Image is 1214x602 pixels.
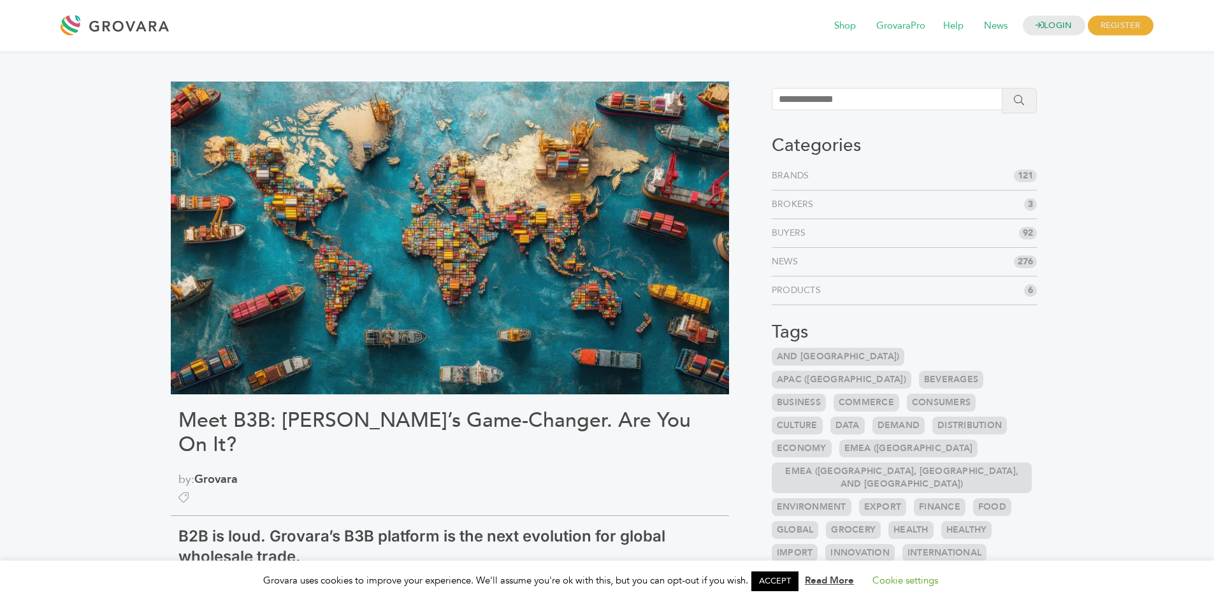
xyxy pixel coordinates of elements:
a: International [902,544,986,562]
h1: Meet B3B: [PERSON_NAME]’s Game-Changer. Are You On It? [178,408,721,457]
h2: B2B is loud. Grovara’s B3B platform is the next evolution for global wholesale trade. [178,526,721,567]
a: Distribution [932,417,1007,434]
a: Consumers [907,394,976,412]
a: and [GEOGRAPHIC_DATA]) [772,348,905,366]
span: GrovaraPro [867,14,934,38]
a: Beverages [919,371,983,389]
h3: Tags [772,322,1037,343]
a: EMEA ([GEOGRAPHIC_DATA], [GEOGRAPHIC_DATA], and [GEOGRAPHIC_DATA]) [772,462,1032,493]
h3: Categories [772,135,1037,157]
span: 121 [1014,169,1037,182]
span: by: [178,471,721,488]
a: Innovation [825,544,895,562]
a: Data [830,417,865,434]
a: Demand [872,417,925,434]
a: News [772,255,803,268]
span: Shop [825,14,865,38]
a: Brokers [772,198,819,211]
a: EMEA ([GEOGRAPHIC_DATA] [839,440,978,457]
a: Food [973,498,1011,516]
span: 6 [1024,284,1037,297]
span: News [975,14,1016,38]
a: ACCEPT [751,571,798,591]
span: 276 [1014,255,1037,268]
a: News [975,19,1016,33]
a: Cookie settings [872,574,938,587]
a: Import [772,544,818,562]
span: 92 [1019,227,1037,240]
a: Help [934,19,972,33]
a: Brands [772,169,814,182]
a: Health [888,521,934,539]
a: Read More [805,574,854,587]
span: REGISTER [1088,16,1153,36]
a: Grovara [194,471,238,487]
a: Economy [772,440,832,457]
a: Business [772,394,826,412]
a: Environment [772,498,851,516]
a: Commerce [834,394,899,412]
a: GrovaraPro [867,19,934,33]
a: Healthy [941,521,992,539]
a: Export [859,498,907,516]
a: LOGIN [1023,16,1085,36]
a: Buyers [772,227,811,240]
a: APAC ([GEOGRAPHIC_DATA]) [772,371,911,389]
span: Grovara uses cookies to improve your experience. We'll assume you're ok with this, but you can op... [263,574,951,587]
a: Shop [825,19,865,33]
a: Grocery [826,521,881,539]
a: Products [772,284,826,297]
a: Global [772,521,819,539]
span: Help [934,14,972,38]
a: Finance [914,498,965,516]
a: Culture [772,417,823,434]
span: 3 [1024,198,1037,211]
